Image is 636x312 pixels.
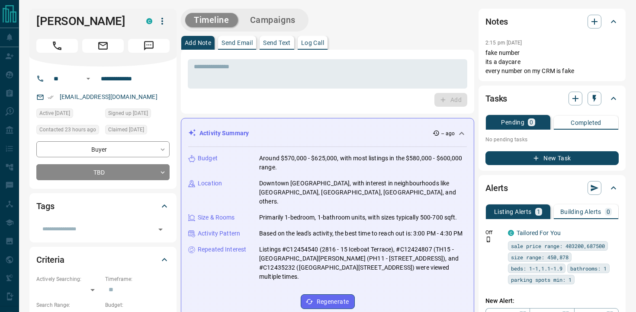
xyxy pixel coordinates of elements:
p: 0 [607,209,610,215]
p: Completed [571,120,601,126]
p: Location [198,179,222,188]
div: Buyer [36,141,170,157]
button: Regenerate [301,294,355,309]
p: No pending tasks [485,133,619,146]
p: -- ago [441,130,455,137]
h2: Criteria [36,253,64,267]
p: fake number its a daycare every number on my CRM is fake [485,48,619,76]
p: Off [485,229,503,236]
svg: Push Notification Only [485,236,491,242]
p: 2:15 pm [DATE] [485,40,522,46]
div: Notes [485,11,619,32]
a: Tailored For You [517,229,561,236]
span: parking spots min: 1 [511,275,572,284]
p: Search Range: [36,301,101,309]
p: Budget: [105,301,170,309]
a: [EMAIL_ADDRESS][DOMAIN_NAME] [60,93,157,100]
span: Email [82,39,124,53]
p: Size & Rooms [198,213,235,222]
p: Activity Summary [199,129,249,138]
p: Budget [198,154,218,163]
div: Mon Feb 18 2019 [105,108,170,121]
span: size range: 450,878 [511,253,569,261]
div: Tue Oct 14 2025 [105,125,170,137]
h2: Notes [485,15,508,29]
button: Campaigns [241,13,304,27]
h2: Tags [36,199,54,213]
span: bathrooms: 1 [570,264,607,273]
div: condos.ca [508,230,514,236]
p: Send Text [263,40,291,46]
p: Timeframe: [105,275,170,283]
p: Actively Searching: [36,275,101,283]
p: Based on the lead's activity, the best time to reach out is: 3:00 PM - 4:30 PM [259,229,463,238]
p: Around $570,000 - $625,000, with most listings in the $580,000 - $600,000 range. [259,154,467,172]
div: Alerts [485,178,619,198]
span: sale price range: 403200,687500 [511,242,605,250]
p: Listings #C12454540 (2816 - 15 Iceboat Terrace), #C12424807 (TH15 - [GEOGRAPHIC_DATA][PERSON_NAME... [259,245,467,281]
div: Criteria [36,249,170,270]
div: Activity Summary-- ago [188,125,467,141]
p: Log Call [301,40,324,46]
h2: Alerts [485,181,508,195]
div: condos.ca [146,18,152,24]
p: Pending [501,119,524,125]
button: Open [154,223,167,236]
span: Signed up [DATE] [108,109,148,118]
div: Sun Oct 12 2025 [36,108,101,121]
svg: Email Verified [48,94,54,100]
p: Activity Pattern [198,229,240,238]
span: beds: 1-1,1.1-1.9 [511,264,562,273]
div: Tue Oct 14 2025 [36,125,101,137]
h1: [PERSON_NAME] [36,14,133,28]
p: Building Alerts [560,209,601,215]
span: Message [128,39,170,53]
button: New Task [485,151,619,165]
span: Contacted 23 hours ago [39,125,96,134]
p: Primarily 1-bedroom, 1-bathroom units, with sizes typically 500-700 sqft. [259,213,457,222]
h2: Tasks [485,92,507,105]
span: Active [DATE] [39,109,70,118]
p: Downtown [GEOGRAPHIC_DATA], with interest in neighbourhoods like [GEOGRAPHIC_DATA], [GEOGRAPHIC_D... [259,179,467,206]
p: Send Email [222,40,253,46]
span: Claimed [DATE] [108,125,144,134]
p: Repeated Interest [198,245,246,254]
div: Tags [36,196,170,216]
p: 1 [537,209,540,215]
p: Add Note [185,40,211,46]
p: New Alert: [485,296,619,306]
div: Tasks [485,88,619,109]
p: 0 [530,119,533,125]
div: TBD [36,164,170,180]
button: Timeline [185,13,238,27]
p: Listing Alerts [494,209,532,215]
button: Open [83,73,93,84]
span: Call [36,39,78,53]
